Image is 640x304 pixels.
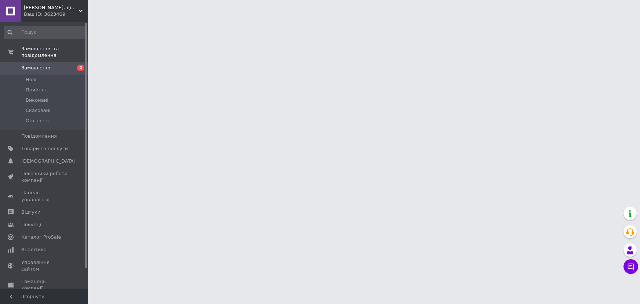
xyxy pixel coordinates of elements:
span: [DEMOGRAPHIC_DATA] [21,158,76,164]
span: Замовлення та повідомлення [21,46,88,59]
span: Управління сайтом [21,259,68,272]
span: Аналітика [21,246,47,253]
span: Каталог ProSale [21,234,61,240]
span: Здоров'я, дім та сім'я [24,4,79,11]
input: Пошук [4,26,86,39]
span: Прийняті [26,87,48,93]
span: Оплачені [26,117,49,124]
span: Скасовані [26,107,51,114]
span: Панель управління [21,189,68,203]
span: Замовлення [21,65,52,71]
button: Чат з покупцем [623,259,638,274]
span: Показники роботи компанії [21,170,68,184]
span: Гаманець компанії [21,278,68,292]
span: Товари та послуги [21,145,68,152]
div: Ваш ID: 3623469 [24,11,88,18]
span: Нові [26,76,36,83]
span: Повідомлення [21,133,57,140]
span: Відгуки [21,209,40,216]
span: 2 [77,65,84,71]
span: Виконані [26,97,48,104]
span: Покупці [21,221,41,228]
